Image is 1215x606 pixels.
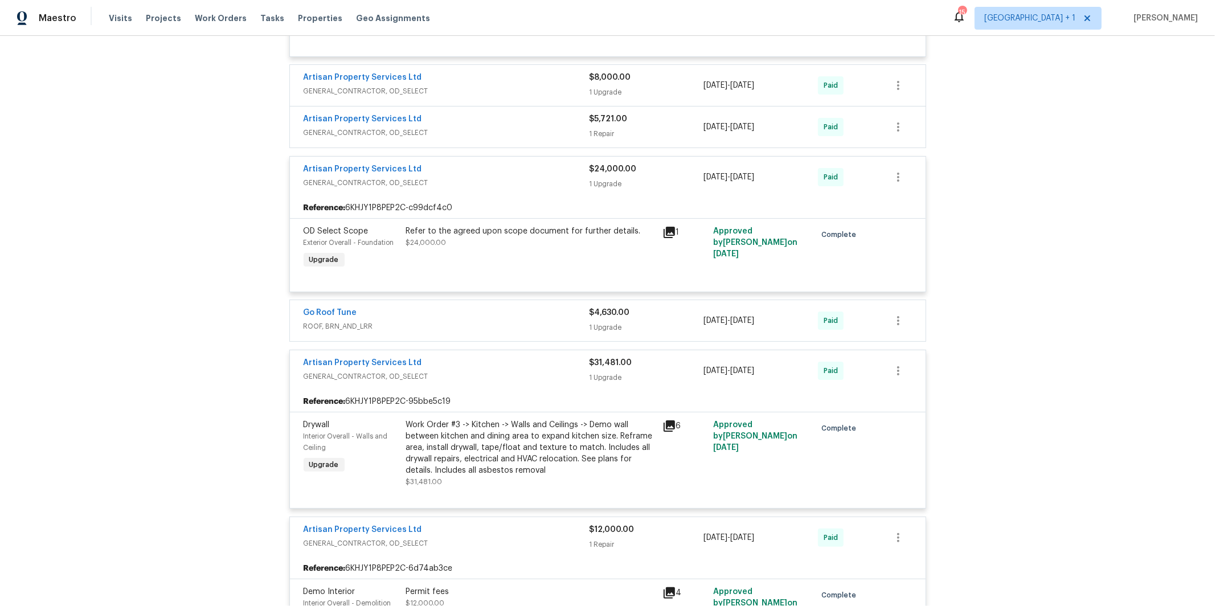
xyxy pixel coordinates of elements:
span: Paid [824,315,842,326]
span: Work Orders [195,13,247,24]
div: 1 Upgrade [590,322,704,333]
span: [PERSON_NAME] [1129,13,1198,24]
span: Complete [821,589,861,601]
span: [DATE] [730,173,754,181]
span: Projects [146,13,181,24]
div: 1 Repair [590,539,704,550]
div: 1 Upgrade [590,87,704,98]
span: Visits [109,13,132,24]
span: GENERAL_CONTRACTOR, OD_SELECT [304,127,590,138]
span: Approved by [PERSON_NAME] on [713,227,797,258]
span: $8,000.00 [590,73,631,81]
span: Demo Interior [304,588,355,596]
span: OD Select Scope [304,227,369,235]
div: 1 [662,226,707,239]
div: Permit fees [406,586,656,597]
span: Paid [824,80,842,91]
span: GENERAL_CONTRACTOR, OD_SELECT [304,371,590,382]
span: Paid [824,365,842,376]
div: 1 Upgrade [590,372,704,383]
a: Artisan Property Services Ltd [304,526,422,534]
div: 1 Upgrade [590,178,704,190]
span: GENERAL_CONTRACTOR, OD_SELECT [304,85,590,97]
span: [GEOGRAPHIC_DATA] + 1 [984,13,1075,24]
span: Paid [824,171,842,183]
span: Exterior Overall - Foundation [304,239,394,246]
span: $4,630.00 [590,309,630,317]
span: [DATE] [713,250,739,258]
a: Artisan Property Services Ltd [304,165,422,173]
span: [DATE] [703,367,727,375]
span: $24,000.00 [590,165,637,173]
b: Reference: [304,202,346,214]
span: Paid [824,532,842,543]
div: 6KHJY1P8PEP2C-95bbe5c19 [290,391,926,412]
span: [DATE] [703,81,727,89]
span: Upgrade [305,459,343,470]
span: $5,721.00 [590,115,628,123]
span: Drywall [304,421,330,429]
span: $31,481.00 [590,359,632,367]
a: Artisan Property Services Ltd [304,73,422,81]
span: [DATE] [713,444,739,452]
span: $31,481.00 [406,478,443,485]
span: Tasks [260,14,284,22]
span: - [703,365,754,376]
span: [DATE] [703,123,727,131]
span: $12,000.00 [590,526,635,534]
span: Complete [821,423,861,434]
div: 6KHJY1P8PEP2C-6d74ab3ce [290,558,926,579]
span: Interior Overall - Walls and Ceiling [304,433,388,451]
span: [DATE] [703,534,727,542]
span: - [703,171,754,183]
div: 6 [662,419,707,433]
div: Work Order #3 -> Kitchen -> Walls and Ceilings -> Demo wall between kitchen and dining area to ex... [406,419,656,476]
span: Upgrade [305,254,343,265]
div: Refer to the agreed upon scope document for further details. [406,226,656,237]
div: 1 Repair [590,128,704,140]
span: [DATE] [730,534,754,542]
span: - [703,121,754,133]
span: [DATE] [703,317,727,325]
span: [DATE] [730,317,754,325]
span: GENERAL_CONTRACTOR, OD_SELECT [304,177,590,189]
span: $24,000.00 [406,239,447,246]
span: [DATE] [703,173,727,181]
span: - [703,80,754,91]
a: Go Roof Tune [304,309,357,317]
span: ROOF, BRN_AND_LRR [304,321,590,332]
span: Paid [824,121,842,133]
span: Maestro [39,13,76,24]
span: Complete [821,229,861,240]
span: GENERAL_CONTRACTOR, OD_SELECT [304,538,590,549]
a: Artisan Property Services Ltd [304,359,422,367]
span: Geo Assignments [356,13,430,24]
a: Artisan Property Services Ltd [304,115,422,123]
span: [DATE] [730,367,754,375]
span: [DATE] [730,123,754,131]
span: - [703,532,754,543]
div: 15 [958,7,966,18]
div: 4 [662,586,707,600]
span: - [703,315,754,326]
b: Reference: [304,563,346,574]
div: 6KHJY1P8PEP2C-c99dcf4c0 [290,198,926,218]
span: [DATE] [730,81,754,89]
b: Reference: [304,396,346,407]
span: Approved by [PERSON_NAME] on [713,421,797,452]
span: Properties [298,13,342,24]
